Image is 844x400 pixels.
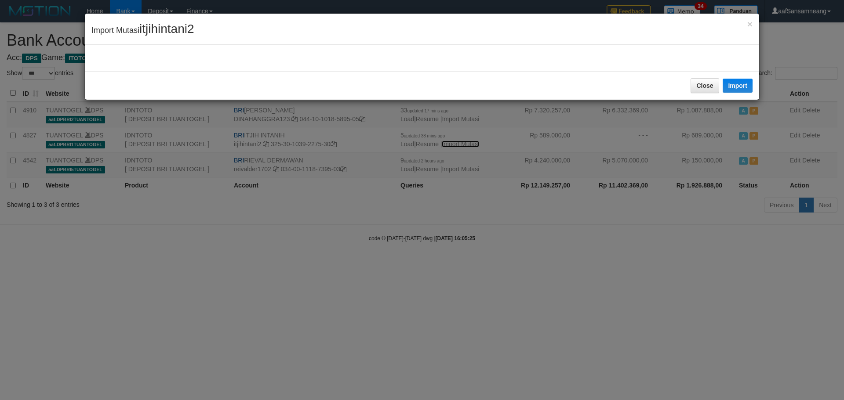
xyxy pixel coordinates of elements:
span: itjihintani2 [139,22,194,36]
span: × [747,19,753,29]
button: Import [723,79,753,93]
button: Close [747,19,753,29]
button: Close [691,78,719,93]
span: Import Mutasi [91,26,194,35]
